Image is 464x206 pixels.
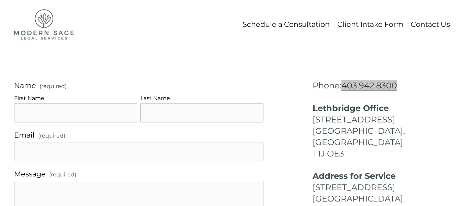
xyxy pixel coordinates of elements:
span: (required) [38,131,65,140]
h4: Phone: [STREET_ADDRESS] [GEOGRAPHIC_DATA], [GEOGRAPHIC_DATA] T1J OE3 [313,80,450,160]
a: Client Intake Form [337,18,404,31]
a: Schedule a Consultation [242,18,330,31]
a: Contact Us [411,18,450,31]
strong: Lethbridge Office [313,103,389,113]
div: Last Name [140,94,263,104]
div: First Name [14,94,137,104]
span: Email [14,129,35,141]
span: (required) [49,170,76,179]
img: Modern Sage Legal Services [14,9,74,40]
span: Message [14,168,46,180]
a: 403.942.8300 [341,80,397,90]
span: (required) [39,84,67,89]
span: Name [14,80,36,91]
strong: Address for Service [313,171,396,181]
